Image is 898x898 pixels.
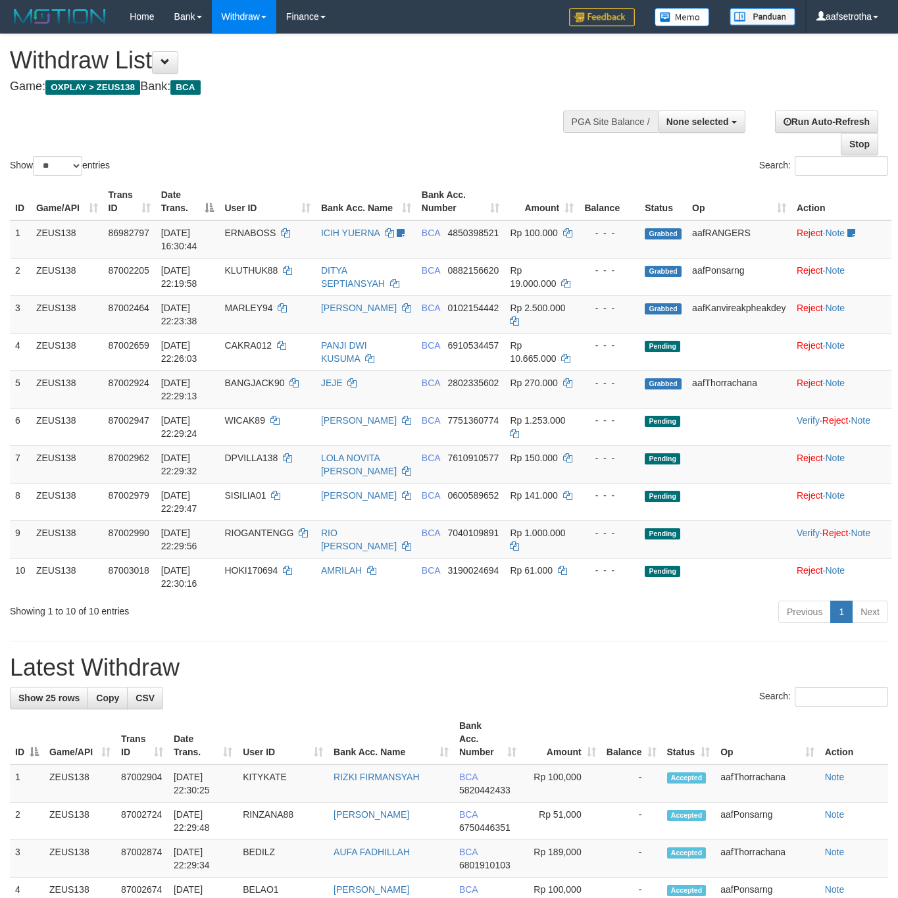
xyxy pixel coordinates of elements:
span: None selected [666,116,729,127]
span: [DATE] 22:29:32 [161,453,197,476]
a: RIO [PERSON_NAME] [321,528,397,551]
span: Grabbed [645,228,682,239]
span: Pending [645,416,680,427]
td: BEDILZ [237,840,328,878]
span: Rp 141.000 [510,490,557,501]
span: Pending [645,566,680,577]
td: ZEUS138 [44,764,116,803]
span: Copy [96,693,119,703]
td: · [791,333,891,370]
td: ZEUS138 [31,408,103,445]
span: BCA [459,809,478,820]
td: 5 [10,370,31,408]
span: BCA [459,847,478,857]
a: [PERSON_NAME] [321,490,397,501]
div: - - - [584,451,634,464]
span: BANGJACK90 [224,378,284,388]
span: BCA [459,772,478,782]
a: DITYA SEPTIANSYAH [321,265,385,289]
span: [DATE] 16:30:44 [161,228,197,251]
th: User ID: activate to sort column ascending [237,714,328,764]
span: [DATE] 22:29:56 [161,528,197,551]
td: 4 [10,333,31,370]
h4: Game: Bank: [10,80,586,93]
th: Op: activate to sort column ascending [715,714,819,764]
img: MOTION_logo.png [10,7,110,26]
select: Showentries [33,156,82,176]
a: Reject [822,415,849,426]
span: Copy 6750446351 to clipboard [459,822,511,833]
label: Search: [759,156,888,176]
td: · · [791,520,891,558]
a: RIZKI FIRMANSYAH [334,772,419,782]
a: Copy [87,687,128,709]
td: ZEUS138 [31,333,103,370]
th: Trans ID: activate to sort column ascending [116,714,168,764]
th: Action [791,183,891,220]
span: Pending [645,453,680,464]
td: [DATE] 22:29:48 [168,803,237,840]
span: BCA [170,80,200,95]
label: Show entries [10,156,110,176]
th: ID: activate to sort column descending [10,714,44,764]
span: Copy 3190024694 to clipboard [448,565,499,576]
a: Note [826,228,845,238]
span: KLUTHUK88 [224,265,278,276]
a: Verify [797,528,820,538]
span: Copy 0102154442 to clipboard [448,303,499,313]
td: · · [791,408,891,445]
span: Accepted [667,810,707,821]
span: [DATE] 22:26:03 [161,340,197,364]
th: ID [10,183,31,220]
img: Feedback.jpg [569,8,635,26]
span: Pending [645,528,680,539]
td: aafRANGERS [687,220,791,259]
td: 10 [10,558,31,595]
th: Status: activate to sort column ascending [662,714,716,764]
a: Note [826,265,845,276]
td: aafThorrachana [715,764,819,803]
a: Show 25 rows [10,687,88,709]
span: Rp 19.000.000 [510,265,556,289]
span: BCA [422,265,440,276]
input: Search: [795,687,888,707]
td: 8 [10,483,31,520]
a: Stop [841,133,878,155]
span: Accepted [667,885,707,896]
td: · [791,295,891,333]
span: [DATE] 22:23:38 [161,303,197,326]
a: Reject [797,453,823,463]
span: 87002464 [109,303,149,313]
a: JEJE [321,378,343,388]
span: [DATE] 22:29:24 [161,415,197,439]
th: Amount: activate to sort column ascending [505,183,579,220]
a: Note [825,809,845,820]
td: ZEUS138 [44,803,116,840]
a: Reject [797,340,823,351]
th: Bank Acc. Name: activate to sort column ascending [328,714,454,764]
span: Pending [645,341,680,352]
span: Accepted [667,772,707,784]
th: Game/API: activate to sort column ascending [44,714,116,764]
td: [DATE] 22:29:34 [168,840,237,878]
th: Status [639,183,687,220]
th: Date Trans.: activate to sort column descending [156,183,220,220]
a: Note [826,565,845,576]
td: - [601,840,662,878]
div: - - - [584,301,634,314]
span: RIOGANTENGG [224,528,293,538]
th: Amount: activate to sort column ascending [522,714,601,764]
td: · [791,445,891,483]
a: Note [826,303,845,313]
span: Rp 1.253.000 [510,415,565,426]
td: 3 [10,295,31,333]
a: AMRILAH [321,565,362,576]
a: Note [826,340,845,351]
span: Copy 6910534457 to clipboard [448,340,499,351]
td: · [791,258,891,295]
th: Action [820,714,888,764]
td: Rp 189,000 [522,840,601,878]
div: - - - [584,376,634,389]
a: Note [825,847,845,857]
button: None selected [658,111,745,133]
